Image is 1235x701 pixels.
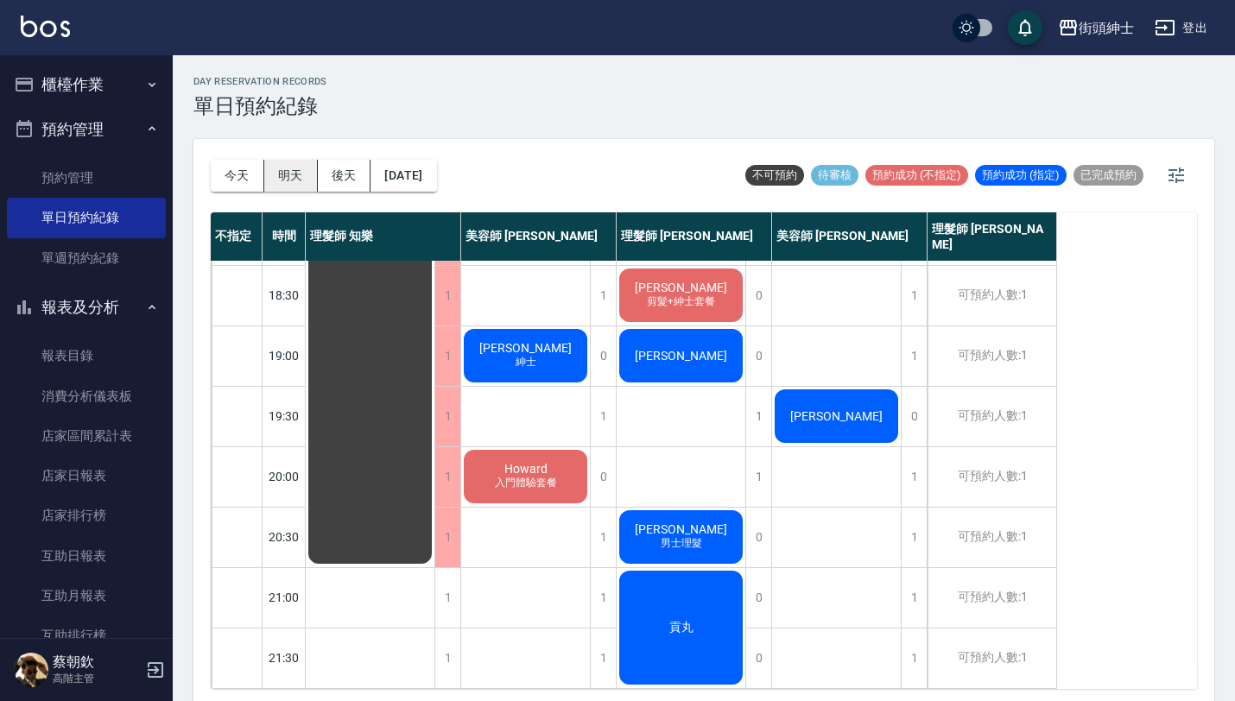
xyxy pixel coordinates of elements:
[745,508,771,567] div: 0
[1073,167,1143,183] span: 已完成預約
[512,355,540,369] span: 紳士
[928,447,1056,507] div: 可預約人數:1
[1148,12,1214,44] button: 登出
[745,447,771,507] div: 1
[263,446,306,507] div: 20:00
[901,628,927,688] div: 1
[1051,10,1141,46] button: 街頭紳士
[787,409,886,423] span: [PERSON_NAME]
[434,387,460,446] div: 1
[745,387,771,446] div: 1
[211,160,264,192] button: 今天
[7,107,166,152] button: 預約管理
[590,326,616,386] div: 0
[263,386,306,446] div: 19:30
[657,536,706,551] span: 男士理髮
[928,266,1056,325] div: 可預約人數:1
[745,167,804,183] span: 不可預約
[7,576,166,616] a: 互助月報表
[631,349,731,363] span: [PERSON_NAME]
[666,620,697,635] span: 貢丸
[193,94,327,118] h3: 單日預約紀錄
[590,568,616,628] div: 1
[263,628,306,688] div: 21:30
[7,158,166,198] a: 預約管理
[865,167,968,183] span: 預約成功 (不指定)
[7,416,166,456] a: 店家區間累計表
[7,285,166,330] button: 報表及分析
[501,462,551,476] span: Howard
[434,326,460,386] div: 1
[263,212,306,261] div: 時間
[590,508,616,567] div: 1
[263,325,306,386] div: 19:00
[7,62,166,107] button: 櫃檯作業
[590,447,616,507] div: 0
[7,496,166,535] a: 店家排行榜
[928,326,1056,386] div: 可預約人數:1
[7,616,166,655] a: 互助排行榜
[193,76,327,87] h2: day Reservation records
[1008,10,1042,45] button: save
[745,628,771,688] div: 0
[590,266,616,325] div: 1
[928,568,1056,628] div: 可預約人數:1
[811,167,858,183] span: 待審核
[901,266,927,325] div: 1
[211,212,263,261] div: 不指定
[631,522,731,536] span: [PERSON_NAME]
[434,508,460,567] div: 1
[434,447,460,507] div: 1
[590,387,616,446] div: 1
[370,160,436,192] button: [DATE]
[14,653,48,687] img: Person
[7,376,166,416] a: 消費分析儀表板
[928,212,1057,261] div: 理髮師 [PERSON_NAME]
[491,476,560,490] span: 入門體驗套餐
[745,266,771,325] div: 0
[476,341,575,355] span: [PERSON_NAME]
[643,294,719,309] span: 剪髮+紳士套餐
[306,212,461,261] div: 理髮師 知樂
[928,387,1056,446] div: 可預約人數:1
[7,536,166,576] a: 互助日報表
[434,628,460,688] div: 1
[901,326,927,386] div: 1
[772,212,928,261] div: 美容師 [PERSON_NAME]
[901,508,927,567] div: 1
[7,198,166,237] a: 單日預約紀錄
[434,266,460,325] div: 1
[631,281,731,294] span: [PERSON_NAME]
[745,326,771,386] div: 0
[975,167,1067,183] span: 預約成功 (指定)
[1079,17,1134,39] div: 街頭紳士
[928,508,1056,567] div: 可預約人數:1
[7,336,166,376] a: 報表目錄
[434,568,460,628] div: 1
[7,238,166,278] a: 單週預約紀錄
[745,568,771,628] div: 0
[263,507,306,567] div: 20:30
[590,628,616,688] div: 1
[617,212,772,261] div: 理髮師 [PERSON_NAME]
[318,160,371,192] button: 後天
[901,568,927,628] div: 1
[7,456,166,496] a: 店家日報表
[263,567,306,628] div: 21:00
[901,447,927,507] div: 1
[53,671,141,686] p: 高階主管
[264,160,318,192] button: 明天
[928,628,1056,688] div: 可預約人數:1
[263,265,306,325] div: 18:30
[461,212,617,261] div: 美容師 [PERSON_NAME]
[53,654,141,671] h5: 蔡朝欽
[21,16,70,37] img: Logo
[901,387,927,446] div: 0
